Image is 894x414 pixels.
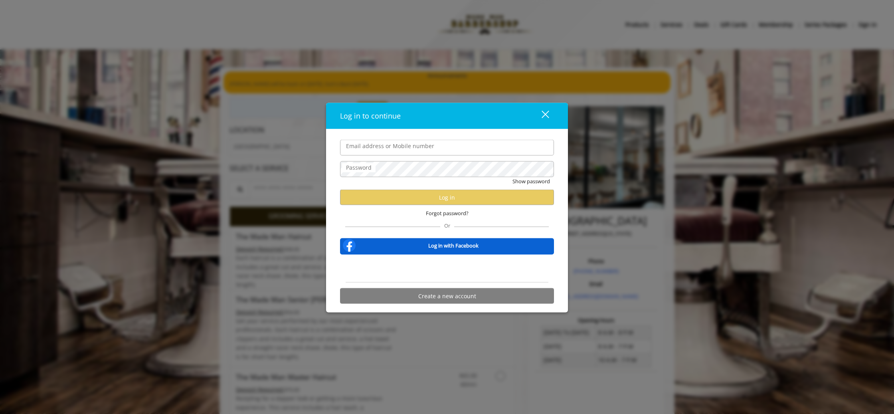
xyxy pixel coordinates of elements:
button: Log in [340,190,554,205]
div: close dialog [532,110,548,122]
b: Log in with Facebook [428,241,479,250]
span: Or [440,222,454,229]
span: Log in to continue [340,111,401,121]
input: Password [340,161,554,177]
img: facebook-logo [341,238,357,254]
label: Email address or Mobile number [342,142,438,151]
label: Password [342,163,376,172]
iframe: Sign in with Google Button [407,260,488,277]
button: Show password [512,177,550,186]
span: Forgot password? [426,209,469,218]
input: Email address or Mobile number [340,140,554,156]
button: close dialog [527,108,554,124]
button: Create a new account [340,288,554,304]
